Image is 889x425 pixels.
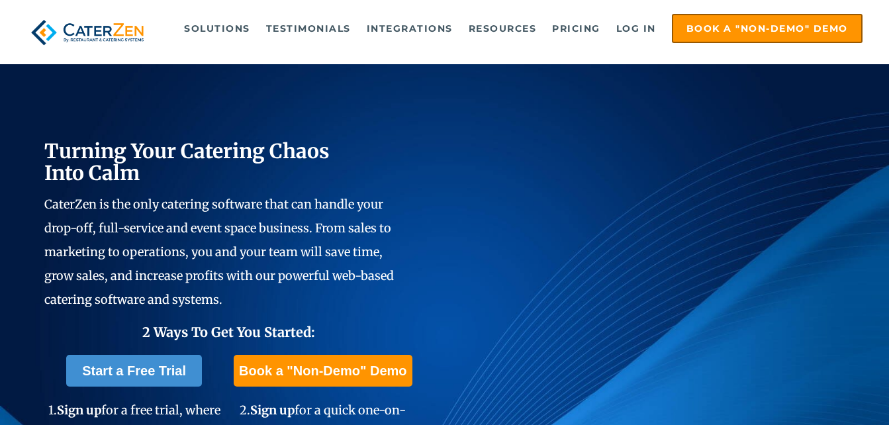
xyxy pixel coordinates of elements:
[169,14,863,43] div: Navigation Menu
[177,15,257,42] a: Solutions
[44,197,394,307] span: CaterZen is the only catering software that can handle your drop-off, full-service and event spac...
[142,324,315,340] span: 2 Ways To Get You Started:
[250,402,295,418] span: Sign up
[66,355,202,387] a: Start a Free Trial
[360,15,459,42] a: Integrations
[26,14,148,51] img: caterzen
[610,15,663,42] a: Log in
[462,15,543,42] a: Resources
[44,138,330,185] span: Turning Your Catering Chaos Into Calm
[672,14,863,43] a: Book a "Non-Demo" Demo
[545,15,607,42] a: Pricing
[57,402,101,418] span: Sign up
[259,15,357,42] a: Testimonials
[234,355,412,387] a: Book a "Non-Demo" Demo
